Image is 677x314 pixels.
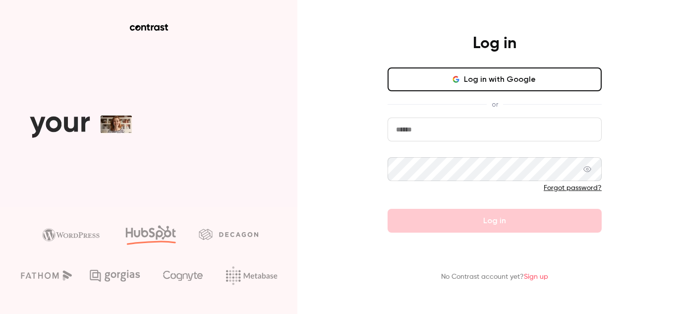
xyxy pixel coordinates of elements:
span: or [487,99,503,110]
a: Sign up [524,273,548,280]
h4: Log in [473,34,516,54]
img: decagon [199,229,258,240]
a: Forgot password? [544,185,602,191]
button: Log in with Google [388,67,602,91]
p: No Contrast account yet? [441,272,548,282]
